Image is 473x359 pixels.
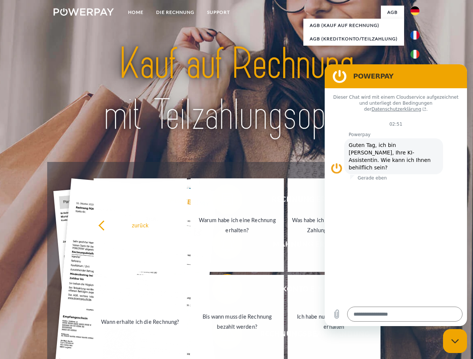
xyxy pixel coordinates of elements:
[98,220,182,230] div: zurück
[72,36,401,143] img: title-powerpay_de.svg
[195,215,279,235] div: Warum habe ich eine Rechnung erhalten?
[292,215,376,235] div: Was habe ich noch offen, ist meine Zahlung eingegangen?
[201,6,236,19] a: SUPPORT
[303,32,404,46] a: AGB (Kreditkonto/Teilzahlung)
[410,50,419,59] img: it
[288,178,381,272] a: Was habe ich noch offen, ist meine Zahlung eingegangen?
[292,312,376,332] div: Ich habe nur eine Teillieferung erhalten
[98,316,182,326] div: Wann erhalte ich die Rechnung?
[195,312,279,332] div: Bis wann muss die Rechnung bezahlt werden?
[381,6,404,19] a: agb
[150,6,201,19] a: DIE RECHNUNG
[122,6,150,19] a: Home
[410,31,419,40] img: fr
[443,329,467,353] iframe: Schaltfläche zum Öffnen des Messaging-Fensters; Konversation läuft
[410,6,419,15] img: de
[54,8,114,16] img: logo-powerpay-white.svg
[303,19,404,32] a: AGB (Kauf auf Rechnung)
[325,64,467,326] iframe: Messaging-Fenster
